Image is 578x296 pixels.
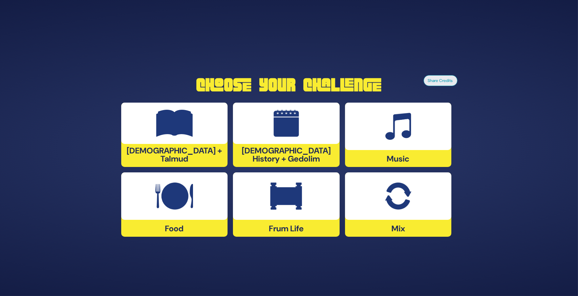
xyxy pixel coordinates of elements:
[424,75,457,86] button: Share Credits
[345,103,452,167] div: Music
[274,110,299,137] img: Jewish History + Gedolim
[345,172,452,237] div: Mix
[121,172,228,237] div: Food
[121,103,228,167] div: [DEMOGRAPHIC_DATA] + Talmud
[385,183,411,210] img: Mix
[233,172,340,237] div: Frum Life
[385,113,411,140] img: Music
[155,183,193,210] img: Food
[270,183,302,210] img: Frum Life
[233,103,340,167] div: [DEMOGRAPHIC_DATA] History + Gedolim
[121,76,457,94] h1: Choose Your Challenge
[156,110,193,137] img: Tanach + Talmud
